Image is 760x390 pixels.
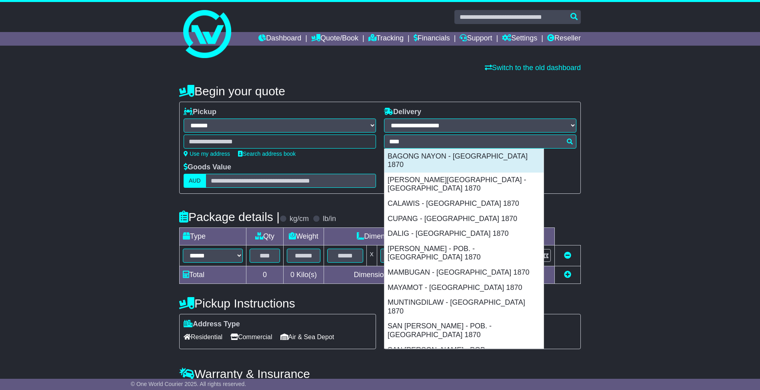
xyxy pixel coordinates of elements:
span: 0 [290,271,294,279]
div: SAN [PERSON_NAME] - POB. - [GEOGRAPHIC_DATA] 1870 [384,343,544,366]
a: Use my address [184,151,230,157]
a: Remove this item [564,251,571,259]
h4: Begin your quote [179,84,581,98]
a: Tracking [368,32,404,46]
div: MUNTINGDILAW - [GEOGRAPHIC_DATA] 1870 [384,295,544,319]
a: Settings [502,32,537,46]
label: lb/in [323,215,336,223]
a: Switch to the old dashboard [485,64,581,72]
td: Total [180,266,246,284]
td: Weight [284,228,324,245]
td: Dimensions in Centimetre(s) [324,266,472,284]
div: MAMBUGAN - [GEOGRAPHIC_DATA] 1870 [384,265,544,280]
td: Kilo(s) [284,266,324,284]
div: CUPANG - [GEOGRAPHIC_DATA] 1870 [384,211,544,227]
span: Air & Sea Depot [280,331,334,343]
label: Pickup [184,108,216,117]
td: Qty [246,228,284,245]
a: Financials [414,32,450,46]
label: Address Type [184,320,240,329]
label: Goods Value [184,163,231,172]
div: CALAWIS - [GEOGRAPHIC_DATA] 1870 [384,196,544,211]
span: © One World Courier 2025. All rights reserved. [131,381,246,387]
a: Search address book [238,151,296,157]
label: AUD [184,174,206,188]
div: [PERSON_NAME][GEOGRAPHIC_DATA] - [GEOGRAPHIC_DATA] 1870 [384,173,544,196]
span: Commercial [230,331,272,343]
td: x [366,245,377,266]
div: [PERSON_NAME] - POB. - [GEOGRAPHIC_DATA] 1870 [384,241,544,265]
span: Residential [184,331,222,343]
h4: Warranty & Insurance [179,367,581,380]
h4: Pickup Instructions [179,297,376,310]
a: Reseller [547,32,581,46]
td: Dimensions (L x W x H) [324,228,472,245]
a: Add new item [564,271,571,279]
td: 0 [246,266,284,284]
label: Delivery [384,108,421,117]
td: Type [180,228,246,245]
div: SAN [PERSON_NAME] - POB. - [GEOGRAPHIC_DATA] 1870 [384,319,544,342]
a: Support [460,32,492,46]
a: Dashboard [258,32,301,46]
div: MAYAMOT - [GEOGRAPHIC_DATA] 1870 [384,280,544,296]
label: kg/cm [290,215,309,223]
a: Quote/Book [311,32,358,46]
div: BAGONG NAYON - [GEOGRAPHIC_DATA] 1870 [384,149,544,173]
h4: Package details | [179,210,280,223]
div: DALIG - [GEOGRAPHIC_DATA] 1870 [384,226,544,241]
typeahead: Please provide city [384,135,576,149]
